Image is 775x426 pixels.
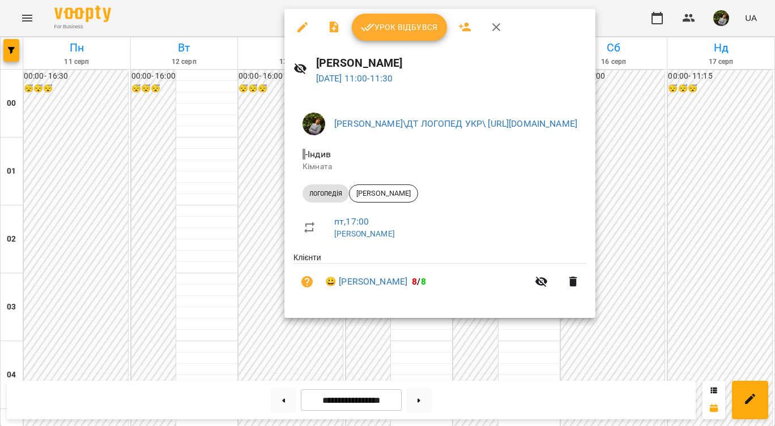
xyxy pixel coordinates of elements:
span: 8 [412,276,417,287]
img: b75e9dd987c236d6cf194ef640b45b7d.jpg [303,113,325,135]
span: - Індив [303,149,333,160]
b: / [412,276,425,287]
a: [PERSON_NAME] [334,229,395,238]
span: 8 [421,276,426,287]
a: 😀 [PERSON_NAME] [325,275,407,289]
ul: Клієнти [293,252,586,304]
button: Візит ще не сплачено. Додати оплату? [293,268,321,295]
a: [PERSON_NAME]\ДТ ЛОГОПЕД УКР\ [URL][DOMAIN_NAME] [334,118,577,129]
p: Кімната [303,161,577,173]
a: пт , 17:00 [334,216,369,227]
div: [PERSON_NAME] [349,184,418,203]
h6: [PERSON_NAME] [316,54,587,72]
span: Урок відбувся [361,20,438,34]
button: Урок відбувся [352,14,447,41]
a: [DATE] 11:00-11:30 [316,73,393,84]
span: [PERSON_NAME] [350,188,418,199]
span: логопедія [303,188,349,199]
